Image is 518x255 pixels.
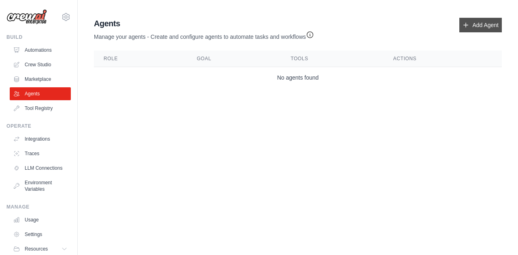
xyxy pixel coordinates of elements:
[10,162,71,175] a: LLM Connections
[10,147,71,160] a: Traces
[6,34,71,40] div: Build
[6,9,47,25] img: Logo
[384,51,502,67] th: Actions
[25,246,48,252] span: Resources
[281,51,383,67] th: Tools
[6,204,71,210] div: Manage
[10,102,71,115] a: Tool Registry
[10,133,71,145] a: Integrations
[10,44,71,57] a: Automations
[94,18,314,29] h2: Agents
[187,51,281,67] th: Goal
[94,51,187,67] th: Role
[10,176,71,196] a: Environment Variables
[10,213,71,226] a: Usage
[10,73,71,86] a: Marketplace
[6,123,71,129] div: Operate
[459,18,502,32] a: Add Agent
[94,67,502,89] td: No agents found
[10,58,71,71] a: Crew Studio
[10,228,71,241] a: Settings
[94,29,314,41] p: Manage your agents - Create and configure agents to automate tasks and workflows
[10,87,71,100] a: Agents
